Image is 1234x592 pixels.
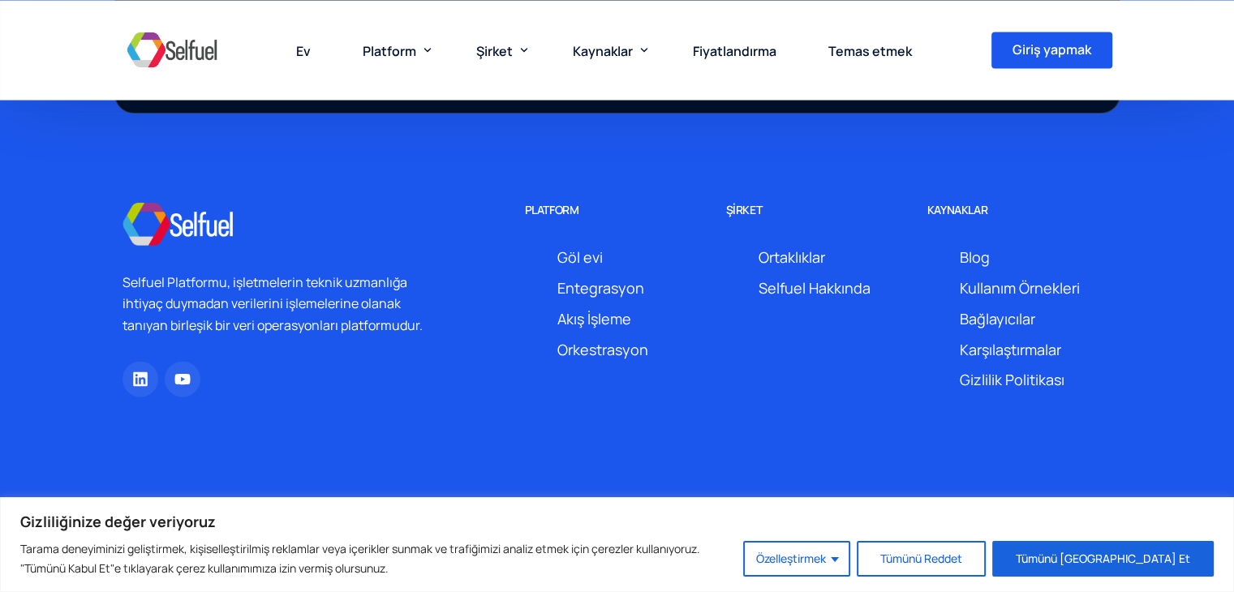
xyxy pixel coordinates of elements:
a: Göl evi [557,247,603,266]
font: Selfuel Platformu, işletmelerin teknik uzmanlığa ihtiyaç duymadan verilerini işlemelerine olanak ... [123,272,423,333]
a: Giriş yapmak [991,32,1112,68]
font: Kaynaklar [927,201,988,217]
a: Selfuel Hakkında [759,277,871,297]
font: Şirket [476,42,513,60]
font: Gizliliğinize değer veriyoruz [20,512,216,531]
a: Orkestrasyon [557,339,648,358]
font: Ev [296,42,311,60]
button: Özelleştirmek [743,541,850,577]
a: Akış İşleme [557,308,631,328]
a: Bağlayıcılar [960,308,1035,328]
font: Kaynaklar [573,42,633,60]
a: Gizlilik Politikası [960,369,1064,388]
font: Temas etmek [828,42,912,60]
a: Entegrasyon [557,277,644,297]
font: Fiyatlandırma [693,42,776,60]
button: Tümünü Reddet [857,541,986,577]
font: Tarama deneyiminizi geliştirmek, kişiselleştirilmiş reklamlar veya içerikler sunmak ve trafiğimiz... [20,541,700,576]
font: şirket [726,201,763,217]
font: Özelleştirmek [756,551,826,566]
a: Kullanım Örnekleri [960,277,1080,297]
font: Platform [525,201,579,217]
a: Ortaklıklar [759,247,825,266]
iframe: Chat Widget [964,417,1234,592]
a: Karşılaştırmalar [960,339,1061,358]
font: Giriş yapmak [1013,41,1091,58]
div: Sohbet Aracı [964,417,1234,592]
a: Blog [960,247,990,266]
font: Platform [363,42,416,60]
font: Tümünü Reddet [880,551,962,566]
